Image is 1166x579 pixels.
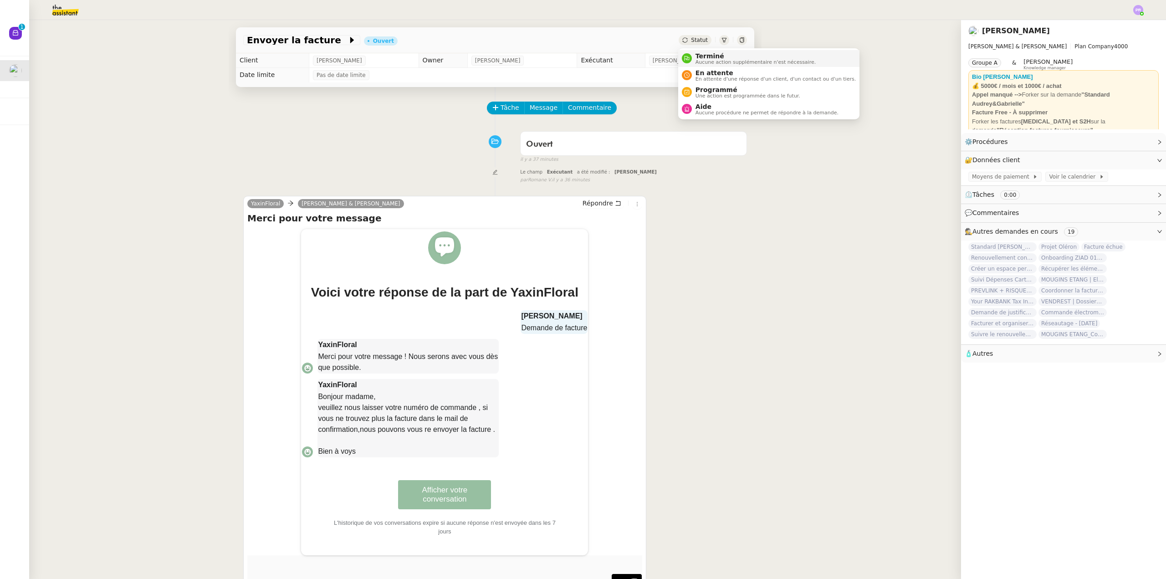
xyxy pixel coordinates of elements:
[1114,43,1128,50] span: 4000
[972,109,1048,116] strong: Facture Free - À supprimer
[521,310,588,322] td: [PERSON_NAME]
[1000,190,1020,200] nz-tag: 0:00
[696,69,856,77] span: En attente
[968,319,1037,328] span: Facturer et organiser les factures dans le drive
[419,53,467,68] td: Owner
[247,36,348,45] span: Envoyer la facture
[965,350,993,357] span: 🧴
[1038,330,1107,339] span: MOUGINS ETANG_Commande luminaires et miroirs
[475,56,521,65] span: [PERSON_NAME]
[302,363,313,374] img: smileyIconForeground-b91b0a0ede6938cc3bc4b182e268ba2ff4f28bf7c7cfac8391fbe3692b2fa16b.png
[236,68,309,82] td: Date limite
[9,64,22,77] img: users%2FfjlNmCTkLiVoA3HQjY3GA5JXGxb2%2Favatar%2Fstarofservice_97480retdsc0392.png
[968,330,1037,339] span: Suivre le renouvellement produit Trimble
[965,209,1023,216] span: 💬
[1038,242,1079,251] span: Projet Oléron
[696,93,800,98] span: Une action est programmée dans le futur.
[972,117,1155,135] div: Forker les factures sur la demande
[972,172,1033,181] span: Moyens de paiement
[526,140,553,149] span: Ouvert
[530,102,557,113] span: Message
[1023,58,1073,70] app-user-label: Knowledge manager
[583,199,613,208] span: Répondre
[373,38,394,44] div: Ouvert
[614,169,657,174] span: [PERSON_NAME]
[1021,118,1091,125] strong: [MEDICAL_DATA] et S2H
[965,137,1012,147] span: ⚙️
[961,223,1166,241] div: 🕵️Autres demandes en cours 19
[696,52,816,60] span: Terminé
[520,176,528,184] span: par
[520,176,590,184] small: Romane V.
[1074,43,1114,50] span: Plan Company
[19,24,25,30] nz-badge-sup: 1
[968,26,978,36] img: users%2FfjlNmCTkLiVoA3HQjY3GA5JXGxb2%2Favatar%2Fstarofservice_97480retdsc0392.png
[965,191,1028,198] span: ⏲️
[1012,58,1016,70] span: &
[972,90,1155,108] div: Forker sur la demande
[965,155,1024,165] span: 🔐
[487,102,525,114] button: Tâche
[961,204,1166,222] div: 💬Commentaires
[577,169,610,174] span: a été modifié :
[520,169,542,174] span: Le champ
[696,77,856,82] span: En attente d'une réponse d'un client, d'un contact ou d'un tiers.
[317,379,499,391] td: YaxinFloral
[520,156,558,164] span: il y a 37 minutes
[547,169,573,174] span: Exécutant
[972,350,993,357] span: Autres
[696,103,839,110] span: Aide
[317,351,499,374] td: Merci pour votre message ! Nous serons avec vous dès que possible.
[972,138,1008,145] span: Procédures
[972,73,1033,80] a: Bio [PERSON_NAME]
[696,110,839,115] span: Aucune procédure ne permet de répondre à la demande.
[968,286,1037,295] span: PREVLINK + RISQUES PROFESSIONNELS
[1081,242,1125,251] span: Facture échue
[968,297,1037,306] span: Your RAKBANK Tax Invoice / Tax Credit Note
[317,339,499,351] td: YaxinFloral
[568,102,611,113] span: Commentaire
[298,200,404,208] a: [PERSON_NAME] & [PERSON_NAME]
[317,71,366,80] span: Pas de date limite
[328,509,561,536] div: L'historique de vos conversations expire si aucune réponse n'est envoyée dans les 7 jours
[961,133,1166,151] div: ⚙️Procédures
[1038,319,1100,328] span: Réseautage - [DATE]
[247,212,642,225] h4: Merci pour votre message
[398,480,491,509] a: Afficher votre conversation
[1023,58,1073,65] span: [PERSON_NAME]
[653,56,698,65] span: [PERSON_NAME]
[20,24,24,32] p: 1
[247,200,284,208] a: YaxinFloral
[1038,275,1107,284] span: MOUGINS ETANG | Electroménagers
[317,56,362,65] span: [PERSON_NAME]
[563,102,617,114] button: Commentaire
[968,43,1067,50] span: [PERSON_NAME] & [PERSON_NAME]
[1049,172,1099,181] span: Voir le calendrier
[521,322,588,334] td: Demande de facture
[1023,66,1066,71] span: Knowledge manager
[317,391,499,457] td: Bonjour madame, veuillez nous laisser votre numéro de commande , si vous ne trouvez plus la factu...
[691,37,708,43] span: Statut
[501,102,519,113] span: Tâche
[968,275,1037,284] span: Suivi Dépenses Cartes Salariées Qonto - [DATE]
[968,253,1037,262] span: Renouvellement contrat Opale STOCCO
[236,53,309,68] td: Client
[1038,286,1107,295] span: Coordonner la facturation à [GEOGRAPHIC_DATA]
[429,231,460,262] img: chatIconForeground-d99d5f634a81b0a9231ad518ebc2f744276fd90e7be694f66f0cf04559eaf86c.png
[972,209,1019,216] span: Commentaires
[1038,253,1107,262] span: Onboarding ZIAD 01/09
[972,91,1022,98] strong: Appel manqué -->
[972,156,1020,164] span: Données client
[968,264,1037,273] span: Créer un espace personnel sur SYLAé
[1038,308,1107,317] span: Commande électroménagers Boulanger - PROJET OLERON
[1133,5,1143,15] img: svg
[1038,264,1107,273] span: Récupérer les éléments sociaux - Septembre 2025
[961,345,1166,363] div: 🧴Autres
[997,127,1093,133] strong: "Réception factures fournisseurs"
[982,26,1050,35] a: [PERSON_NAME]
[972,228,1058,235] span: Autres demandes en cours
[961,151,1166,169] div: 🔐Données client
[696,60,816,65] span: Aucune action supplémentaire n'est nécessaire.
[968,308,1037,317] span: Demande de justificatifs Pennylane - [DATE]
[968,242,1037,251] span: Standard [PERSON_NAME]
